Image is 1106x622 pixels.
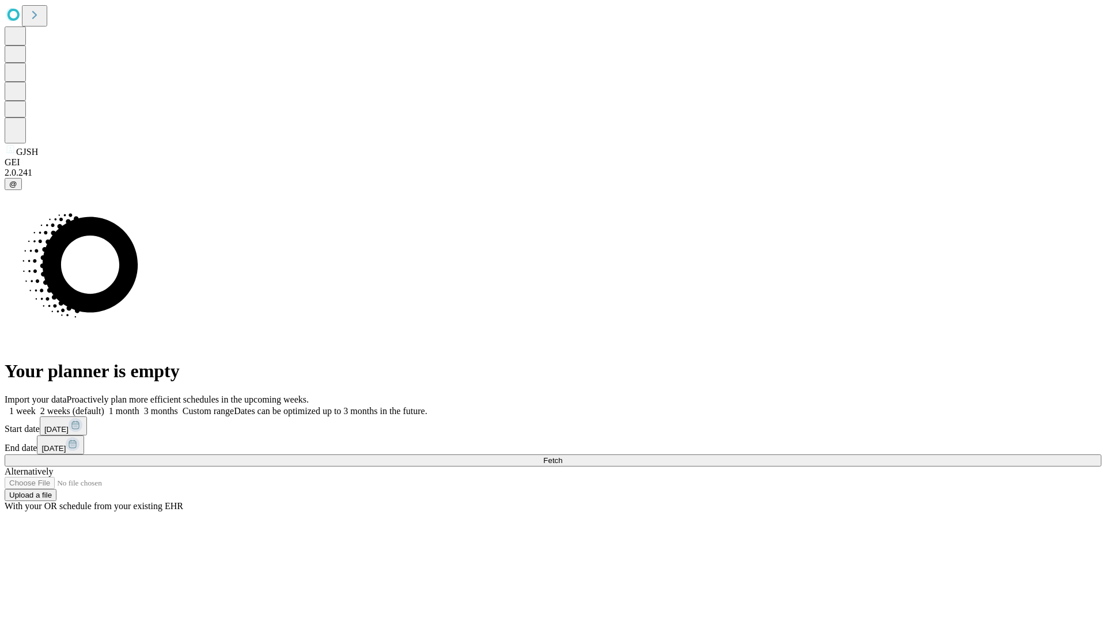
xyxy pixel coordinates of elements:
div: GEI [5,157,1101,168]
span: 3 months [144,406,178,416]
button: [DATE] [37,435,84,454]
span: Dates can be optimized up to 3 months in the future. [234,406,427,416]
button: [DATE] [40,416,87,435]
span: [DATE] [44,425,69,434]
span: Fetch [543,456,562,465]
span: Proactively plan more efficient schedules in the upcoming weeks. [67,395,309,404]
span: Alternatively [5,466,53,476]
span: 1 month [109,406,139,416]
button: Upload a file [5,489,56,501]
div: End date [5,435,1101,454]
span: @ [9,180,17,188]
button: @ [5,178,22,190]
span: GJSH [16,147,38,157]
button: Fetch [5,454,1101,466]
div: 2.0.241 [5,168,1101,178]
span: 1 week [9,406,36,416]
span: Import your data [5,395,67,404]
div: Start date [5,416,1101,435]
h1: Your planner is empty [5,361,1101,382]
span: With your OR schedule from your existing EHR [5,501,183,511]
span: Custom range [183,406,234,416]
span: 2 weeks (default) [40,406,104,416]
span: [DATE] [41,444,66,453]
